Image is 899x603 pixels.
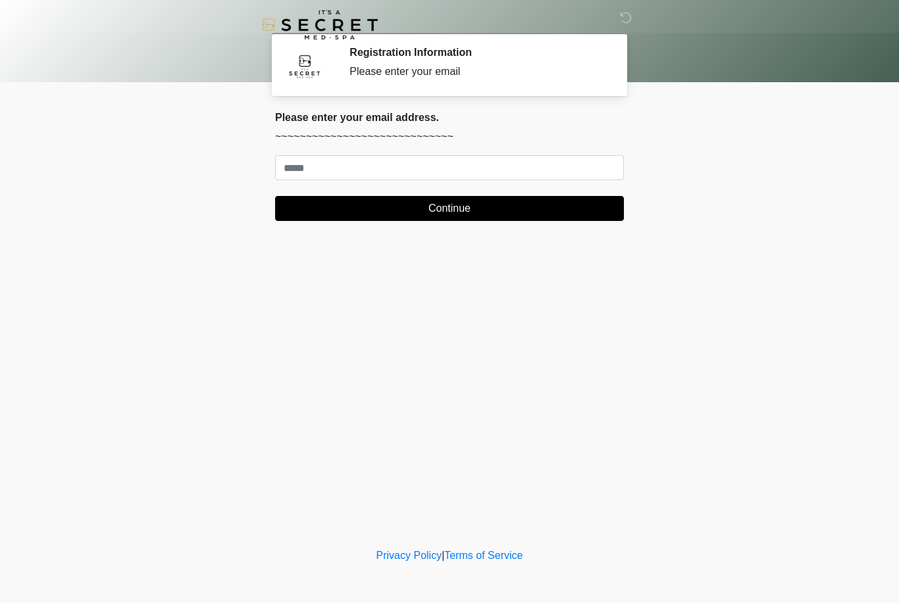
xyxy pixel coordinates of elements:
a: | [442,550,444,561]
h2: Please enter your email address. [275,111,624,124]
img: It's A Secret Med Spa Logo [262,10,378,39]
p: ~~~~~~~~~~~~~~~~~~~~~~~~~~~~~ [275,129,624,145]
button: Continue [275,196,624,221]
img: Agent Avatar [285,46,324,85]
h2: Registration Information [349,46,604,59]
a: Terms of Service [444,550,523,561]
div: Please enter your email [349,64,604,80]
a: Privacy Policy [376,550,442,561]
